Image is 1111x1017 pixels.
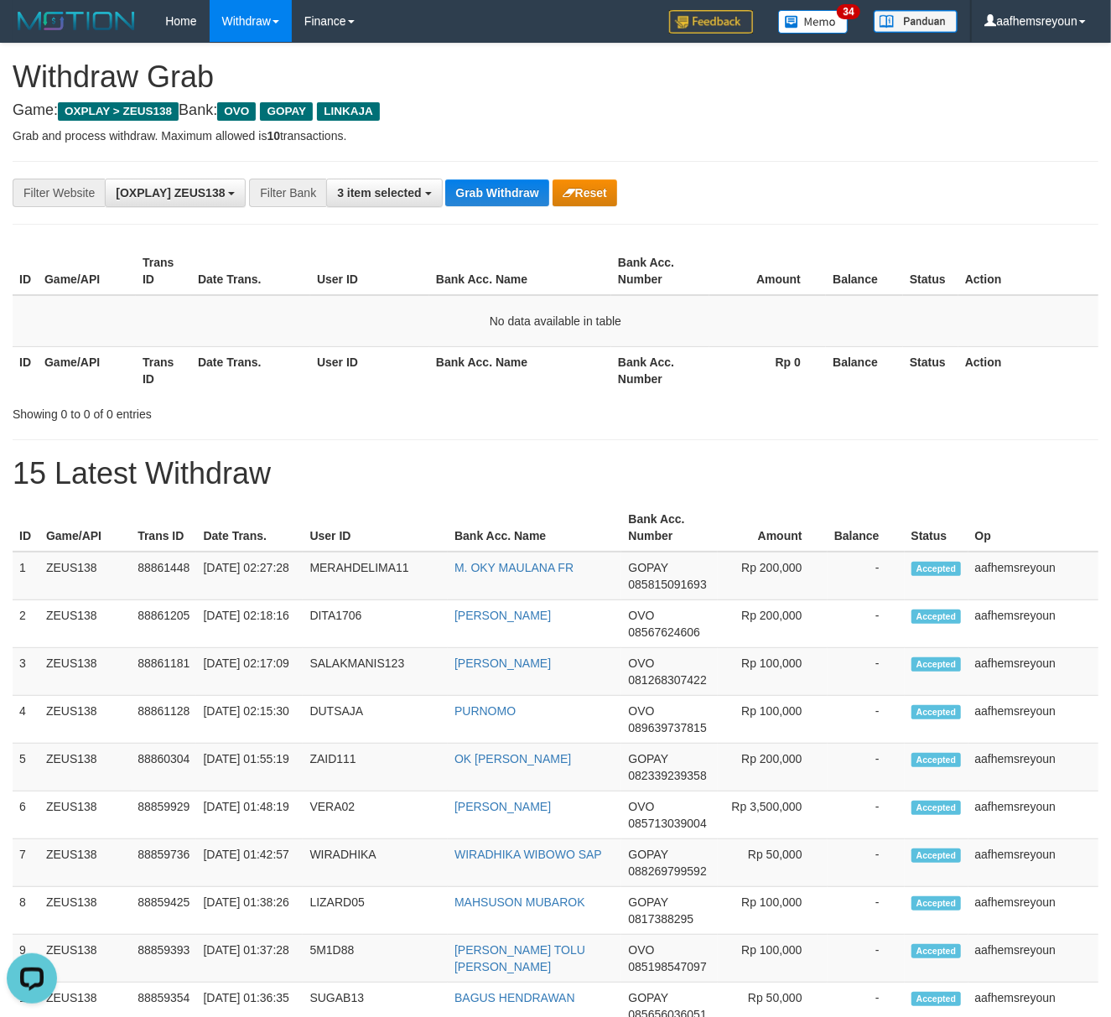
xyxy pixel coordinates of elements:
th: Trans ID [136,247,191,295]
th: Trans ID [136,346,191,394]
a: OK [PERSON_NAME] [454,752,571,765]
td: ZEUS138 [39,552,131,600]
button: Reset [553,179,617,206]
span: Accepted [911,801,962,815]
th: Status [903,346,958,394]
th: Bank Acc. Name [448,504,621,552]
td: Rp 100,000 [718,648,828,696]
td: - [828,887,905,935]
td: 88860304 [131,744,196,791]
td: ZAID111 [303,744,448,791]
span: Copy 081268307422 to clipboard [628,673,706,687]
td: [DATE] 01:38:26 [196,887,303,935]
td: 88859929 [131,791,196,839]
strong: 10 [267,129,280,143]
td: [DATE] 02:18:16 [196,600,303,648]
span: OVO [628,609,654,622]
button: 3 item selected [326,179,442,207]
th: ID [13,346,38,394]
span: [OXPLAY] ZEUS138 [116,186,225,200]
td: aafhemsreyoun [968,791,1098,839]
img: MOTION_logo.png [13,8,140,34]
h1: Withdraw Grab [13,60,1098,94]
span: OVO [628,943,654,957]
td: WIRADHIKA [303,839,448,887]
th: Game/API [38,346,136,394]
td: ZEUS138 [39,648,131,696]
span: Copy 082339239358 to clipboard [628,769,706,782]
td: 4 [13,696,39,744]
th: Balance [826,346,903,394]
span: GOPAY [260,102,313,121]
th: User ID [310,346,429,394]
span: Copy 088269799592 to clipboard [628,864,706,878]
td: aafhemsreyoun [968,696,1098,744]
td: 3 [13,648,39,696]
td: - [828,552,905,600]
button: Grab Withdraw [445,179,548,206]
td: [DATE] 02:27:28 [196,552,303,600]
span: Copy 08567624606 to clipboard [628,625,700,639]
td: [DATE] 01:42:57 [196,839,303,887]
td: ZEUS138 [39,696,131,744]
td: ZEUS138 [39,887,131,935]
span: GOPAY [628,561,667,574]
span: Copy 085815091693 to clipboard [628,578,706,591]
th: Trans ID [131,504,196,552]
td: ZEUS138 [39,791,131,839]
a: [PERSON_NAME] [454,609,551,622]
td: 5 [13,744,39,791]
span: Accepted [911,657,962,672]
th: User ID [303,504,448,552]
td: LIZARD05 [303,887,448,935]
td: No data available in table [13,295,1098,347]
th: Bank Acc. Name [429,247,611,295]
div: Filter Bank [249,179,326,207]
td: Rp 200,000 [718,744,828,791]
th: Op [968,504,1098,552]
th: ID [13,504,39,552]
td: - [828,744,905,791]
th: Date Trans. [191,346,310,394]
th: Amount [709,247,826,295]
td: ZEUS138 [39,744,131,791]
span: Copy 0817388295 to clipboard [628,912,693,926]
span: Copy 085198547097 to clipboard [628,960,706,973]
td: Rp 3,500,000 [718,791,828,839]
a: WIRADHIKA WIBOWO SAP [454,848,602,861]
span: GOPAY [628,895,667,909]
td: 2 [13,600,39,648]
span: GOPAY [628,991,667,1004]
span: Accepted [911,848,962,863]
td: 8 [13,887,39,935]
a: [PERSON_NAME] TOLU [PERSON_NAME] [454,943,585,973]
td: - [828,935,905,983]
td: 88859736 [131,839,196,887]
p: Grab and process withdraw. Maximum allowed is transactions. [13,127,1098,144]
span: OVO [628,704,654,718]
th: User ID [310,247,429,295]
td: - [828,839,905,887]
td: aafhemsreyoun [968,648,1098,696]
th: Date Trans. [191,247,310,295]
td: [DATE] 01:55:19 [196,744,303,791]
th: Balance [828,504,905,552]
td: - [828,600,905,648]
span: OXPLAY > ZEUS138 [58,102,179,121]
td: 88861205 [131,600,196,648]
span: 3 item selected [337,186,421,200]
td: - [828,791,905,839]
img: panduan.png [874,10,958,33]
th: Bank Acc. Number [611,346,709,394]
th: Game/API [39,504,131,552]
h1: 15 Latest Withdraw [13,457,1098,490]
a: PURNOMO [454,704,516,718]
th: Date Trans. [196,504,303,552]
span: GOPAY [628,848,667,861]
td: aafhemsreyoun [968,600,1098,648]
a: BAGUS HENDRAWAN [454,991,575,1004]
span: 34 [837,4,859,19]
td: [DATE] 01:48:19 [196,791,303,839]
td: MERAHDELIMA11 [303,552,448,600]
td: aafhemsreyoun [968,935,1098,983]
